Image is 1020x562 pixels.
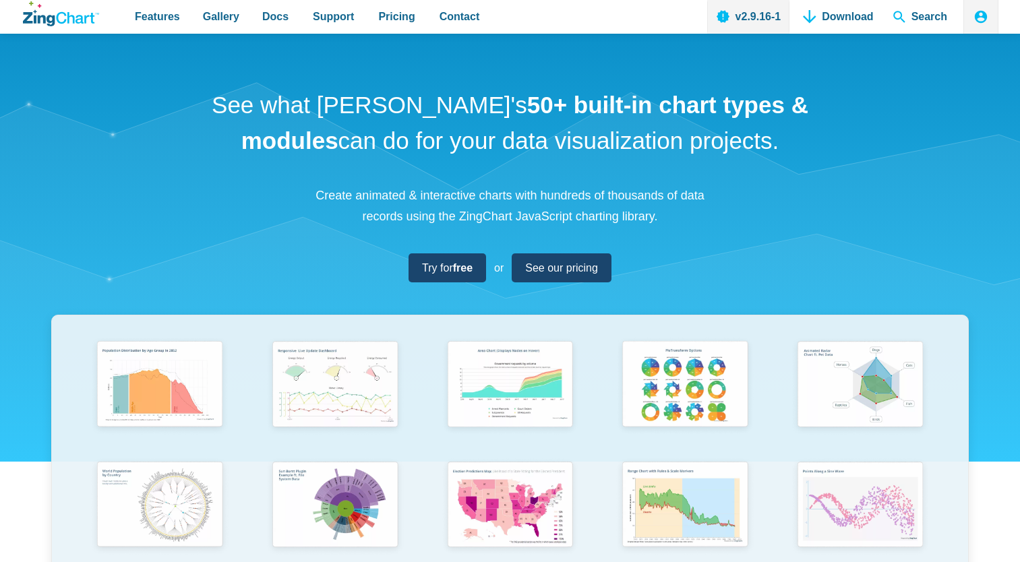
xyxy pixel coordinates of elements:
img: Responsive Live Update Dashboard [265,336,405,435]
a: Pie Transform Options [597,336,773,456]
h1: See what [PERSON_NAME]'s can do for your data visualization projects. [207,88,814,158]
span: See our pricing [525,259,598,277]
span: Features [135,7,180,26]
span: Contact [440,7,480,26]
span: Gallery [203,7,239,26]
img: Area Chart (Displays Nodes on Hover) [440,336,580,435]
img: Range Chart with Rultes & Scale Markers [615,456,755,557]
img: Sun Burst Plugin Example ft. File System Data [265,456,405,556]
img: World Population by Country [90,456,230,557]
a: Animated Radar Chart ft. Pet Data [773,336,948,456]
a: Population Distribution by Age Group in 2052 [72,336,247,456]
strong: free [453,262,473,274]
span: Try for [422,259,473,277]
img: Election Predictions Map [440,456,580,556]
span: Support [313,7,354,26]
strong: 50+ built-in chart types & modules [241,92,808,154]
img: Points Along a Sine Wave [790,456,930,556]
span: Docs [262,7,289,26]
a: Area Chart (Displays Nodes on Hover) [423,336,598,456]
img: Pie Transform Options [615,336,755,435]
img: Animated Radar Chart ft. Pet Data [790,336,930,435]
img: Population Distribution by Age Group in 2052 [90,336,230,435]
a: ZingChart Logo. Click to return to the homepage [23,1,99,26]
a: See our pricing [512,253,611,282]
span: or [494,259,504,277]
a: Responsive Live Update Dashboard [247,336,423,456]
a: Try forfree [409,253,486,282]
p: Create animated & interactive charts with hundreds of thousands of data records using the ZingCha... [308,185,713,226]
span: Pricing [378,7,415,26]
